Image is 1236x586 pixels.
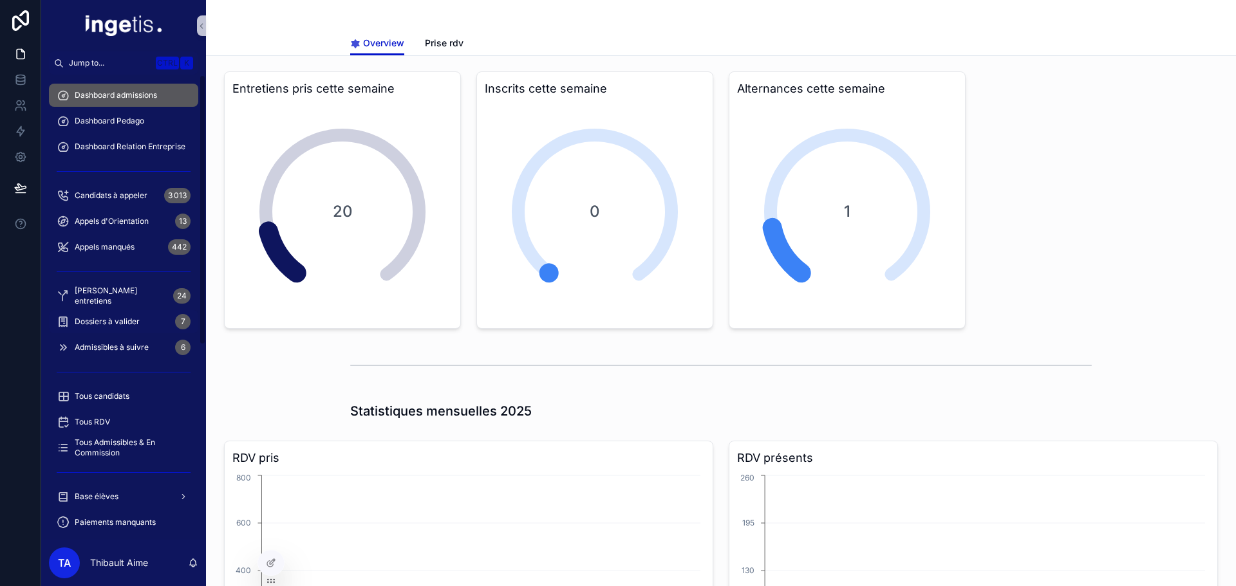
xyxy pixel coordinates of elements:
span: Dashboard Relation Entreprise [75,142,185,152]
span: Tous candidats [75,391,129,401]
div: 442 [168,239,191,255]
span: Base élèves [75,491,118,502]
a: Dashboard Pedago [49,109,198,133]
h3: RDV présents [737,449,1210,467]
span: Admissibles à suivre [75,342,149,353]
a: Candidats à appeler3 013 [49,184,198,207]
div: 6 [175,340,191,355]
h3: Inscrits cette semaine [485,80,705,98]
a: Tous Admissibles & En Commission [49,436,198,459]
div: scrollable content [41,75,206,540]
a: Dashboard Relation Entreprise [49,135,198,158]
div: 13 [175,214,191,229]
h3: Alternances cette semaine [737,80,957,98]
a: Tous candidats [49,385,198,408]
a: Paiements manquants [49,511,198,534]
span: Appels manqués [75,242,135,252]
a: Appels d'Orientation13 [49,210,198,233]
a: Tous RDV [49,410,198,434]
tspan: 195 [742,518,754,527]
span: 0 [590,201,600,222]
img: App logo [86,15,162,36]
a: Base élèves [49,485,198,508]
span: Overview [363,37,404,50]
h3: Entretiens pris cette semaine [232,80,453,98]
span: [PERSON_NAME] entretiens [75,286,168,306]
span: Dashboard admissions [75,90,157,100]
span: Tous RDV [75,417,110,427]
span: Paiements manquants [75,517,156,527]
tspan: 800 [236,473,251,482]
a: Dossiers à valider7 [49,310,198,333]
tspan: 600 [236,518,251,527]
span: Prise rdv [425,37,464,50]
span: Jump to... [69,58,151,68]
span: Appels d'Orientation [75,216,149,226]
div: 3 013 [164,188,191,203]
div: 24 [173,288,191,304]
span: 1 [844,201,850,222]
tspan: 400 [236,565,251,575]
tspan: 260 [740,473,754,482]
button: Jump to...CtrlK [49,51,198,75]
tspan: 130 [742,565,754,575]
a: Prise rdv [425,32,464,57]
a: Overview [350,32,404,56]
span: Tous Admissibles & En Commission [75,437,185,458]
a: [PERSON_NAME] entretiens24 [49,284,198,307]
p: Thibault Aime [90,556,148,569]
span: Dossiers à valider [75,316,140,327]
span: TA [58,555,71,571]
div: 7 [175,314,191,329]
a: Appels manqués442 [49,235,198,259]
span: 20 [333,201,353,222]
a: Admissibles à suivre6 [49,336,198,359]
h1: Statistiques mensuelles 2025 [350,402,532,420]
span: Ctrl [156,57,179,69]
span: Candidats à appeler [75,190,147,201]
span: K [182,58,192,68]
a: Dashboard admissions [49,84,198,107]
span: Dashboard Pedago [75,116,144,126]
h3: RDV pris [232,449,705,467]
